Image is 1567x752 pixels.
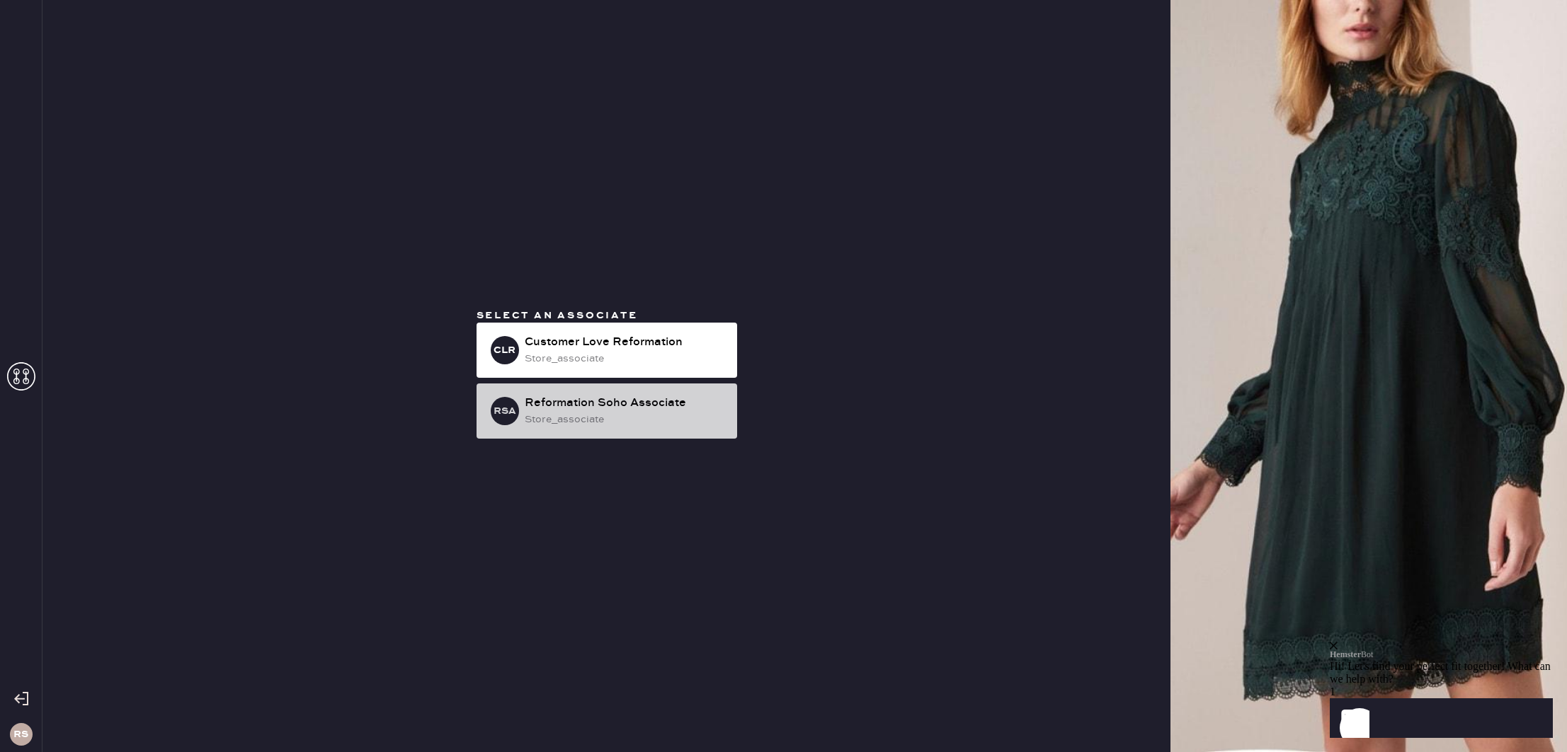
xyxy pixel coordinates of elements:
[494,406,516,416] h3: RSA
[477,309,638,322] span: Select an associate
[525,395,726,412] div: Reformation Soho Associate
[525,334,726,351] div: Customer Love Reformation
[525,351,726,366] div: store_associate
[494,345,515,355] h3: CLR
[525,412,726,427] div: store_associate
[13,729,28,739] h3: RS
[1330,555,1563,749] iframe: Front Chat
